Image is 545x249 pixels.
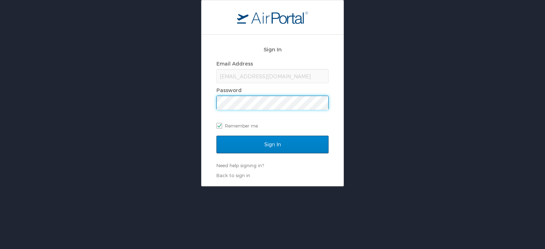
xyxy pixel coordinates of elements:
[216,87,242,93] label: Password
[237,11,308,24] img: logo
[216,120,329,131] label: Remember me
[216,172,250,178] a: Back to sign in
[216,61,253,67] label: Email Address
[216,136,329,153] input: Sign In
[216,45,329,53] h2: Sign In
[216,163,264,168] a: Need help signing in?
